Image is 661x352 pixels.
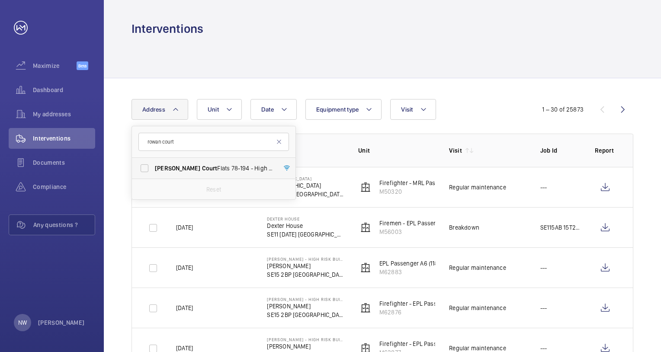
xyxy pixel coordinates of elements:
[379,219,456,227] p: Firemen - EPL Passenger Lift
[360,222,371,233] img: elevator.svg
[360,303,371,313] img: elevator.svg
[540,183,547,192] p: ---
[390,99,436,120] button: Visit
[33,110,95,118] span: My addresses
[267,297,344,302] p: [PERSON_NAME] - High Risk Building
[267,221,344,230] p: Dexter House
[401,106,413,113] span: Visit
[379,179,465,187] p: Firefighter - MRL Passenger Lift
[449,223,479,232] div: Breakdown
[33,86,95,94] span: Dashboard
[449,183,506,192] div: Regular maintenance
[267,216,344,221] p: Dexter House
[18,318,27,327] p: NW
[542,105,584,114] div: 1 – 30 of 25873
[379,299,491,308] p: Firefighter - EPL Passenger A1 (20-49 L/h)
[449,263,506,272] div: Regular maintenance
[261,106,274,113] span: Date
[267,181,344,190] p: [GEOGRAPHIC_DATA]
[595,146,616,155] p: Report
[267,342,344,351] p: [PERSON_NAME]
[250,99,297,120] button: Date
[197,99,242,120] button: Unit
[138,133,289,151] input: Search by address
[267,270,344,279] p: SE15 2BP [GEOGRAPHIC_DATA]
[379,187,465,196] p: M50320
[267,176,344,181] p: [GEOGRAPHIC_DATA]
[267,146,344,155] p: Address
[176,304,193,312] p: [DATE]
[540,223,581,232] p: SE115AB 15T2C56/WJ
[155,165,200,172] span: [PERSON_NAME]
[202,165,218,172] span: Court
[132,99,188,120] button: Address
[33,61,77,70] span: Maximize
[316,106,359,113] span: Equipment type
[379,308,491,317] p: M62876
[305,99,382,120] button: Equipment type
[33,221,95,229] span: Any questions ?
[208,106,219,113] span: Unit
[540,304,547,312] p: ---
[360,262,371,273] img: elevator.svg
[155,164,274,173] span: Flats 78-194 - High Risk Building - [STREET_ADDRESS]
[206,185,221,194] p: Reset
[379,268,452,276] p: M62883
[267,262,344,270] p: [PERSON_NAME]
[358,146,435,155] p: Unit
[132,21,203,37] h1: Interventions
[267,302,344,310] p: [PERSON_NAME]
[33,158,95,167] span: Documents
[379,339,491,348] p: Firefighter - EPL Passenger A1 (20-49 R/h)
[379,227,456,236] p: M56003
[176,263,193,272] p: [DATE]
[176,223,193,232] p: [DATE]
[267,230,344,239] p: SE11 [DATE] [GEOGRAPHIC_DATA]
[33,182,95,191] span: Compliance
[449,146,462,155] p: Visit
[267,337,344,342] p: [PERSON_NAME] - High Risk Building
[38,318,85,327] p: [PERSON_NAME]
[267,310,344,319] p: SE15 2BP [GEOGRAPHIC_DATA]
[449,304,506,312] div: Regular maintenance
[267,190,344,198] p: SW8 1EP [GEOGRAPHIC_DATA]
[77,61,88,70] span: Beta
[379,259,452,268] p: EPL Passenger A6 (118-130)
[267,256,344,262] p: [PERSON_NAME] - High Risk Building
[33,134,95,143] span: Interventions
[540,263,547,272] p: ---
[360,182,371,192] img: elevator.svg
[142,106,165,113] span: Address
[540,146,581,155] p: Job Id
